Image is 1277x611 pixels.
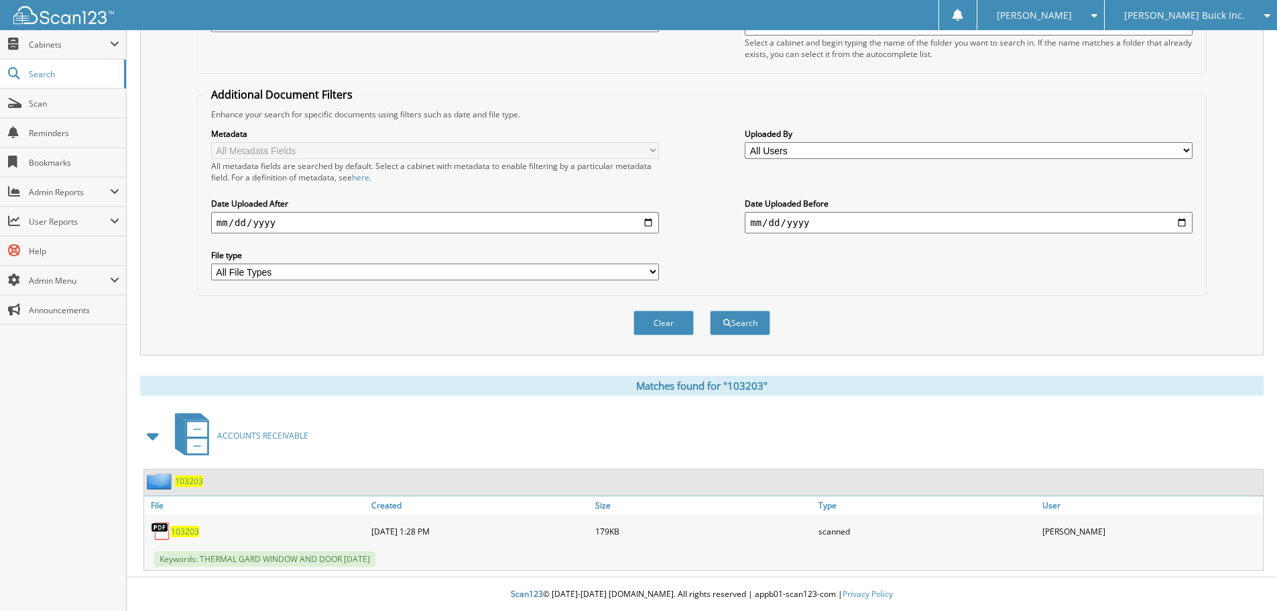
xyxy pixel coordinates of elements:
span: User Reports [29,216,110,227]
a: Size [592,496,816,514]
div: 179KB [592,518,816,545]
div: Enhance your search for specific documents using filters such as date and file type. [204,109,1199,120]
span: Help [29,245,119,257]
div: scanned [815,518,1039,545]
input: start [211,212,659,233]
legend: Additional Document Filters [204,87,359,102]
img: PDF.png [151,521,171,541]
span: Scan123 [511,588,543,600]
div: [DATE] 1:28 PM [368,518,592,545]
div: Matches found for "103203" [140,376,1264,396]
span: Reminders [29,127,119,139]
label: Uploaded By [745,128,1193,140]
a: 103203 [171,526,199,537]
span: Keywords: THERMAL GARD WINDOW AND DOOR [DATE] [154,551,375,567]
div: © [DATE]-[DATE] [DOMAIN_NAME]. All rights reserved | appb01-scan123-com | [127,578,1277,611]
span: [PERSON_NAME] [997,11,1072,19]
a: ACCOUNTS RECEIVABLE [167,409,308,462]
span: Admin Menu [29,275,110,286]
button: Clear [633,311,694,335]
button: Search [710,311,770,335]
span: Admin Reports [29,186,110,198]
div: Select a cabinet and begin typing the name of the folder you want to search in. If the name match... [745,37,1193,60]
span: Bookmarks [29,157,119,168]
img: folder2.png [147,473,175,490]
label: Date Uploaded After [211,198,659,209]
input: end [745,212,1193,233]
label: Date Uploaded Before [745,198,1193,209]
span: Announcements [29,304,119,316]
span: [PERSON_NAME] Buick Inc. [1124,11,1245,19]
a: Type [815,496,1039,514]
label: File type [211,249,659,261]
a: Created [368,496,592,514]
a: User [1039,496,1263,514]
label: Metadata [211,128,659,140]
span: Search [29,68,117,80]
a: Privacy Policy [843,588,893,600]
span: ACCOUNTS RECEIVABLE [217,430,308,441]
a: 103203 [175,476,203,487]
img: scan123-logo-white.svg [13,6,114,24]
a: here [352,172,369,183]
a: File [144,496,368,514]
span: Scan [29,98,119,109]
span: Cabinets [29,39,110,50]
div: [PERSON_NAME] [1039,518,1263,545]
div: All metadata fields are searched by default. Select a cabinet with metadata to enable filtering b... [211,160,659,183]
